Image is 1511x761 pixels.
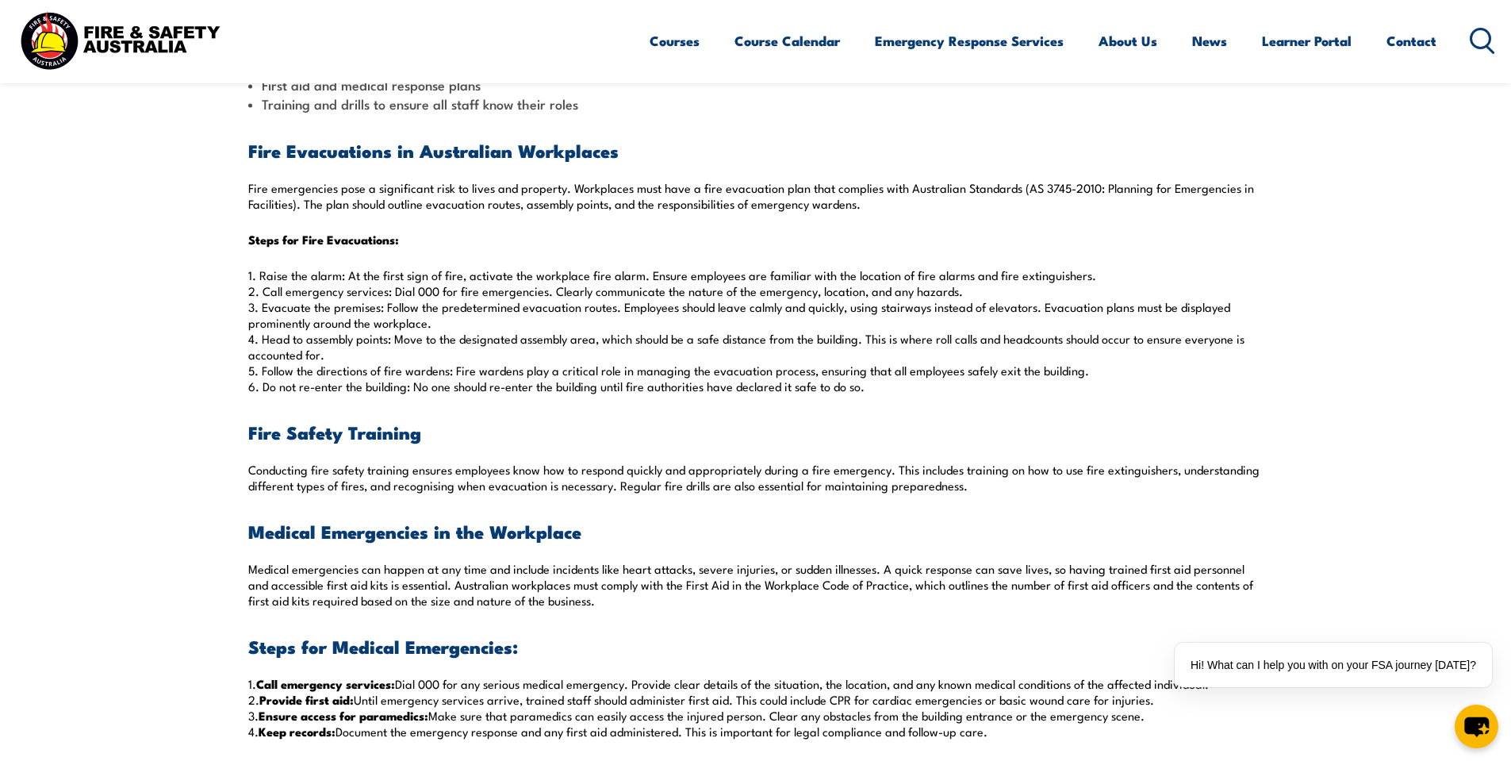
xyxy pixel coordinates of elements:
[248,423,1264,441] h3: Fire Safety Training
[875,20,1064,62] a: Emergency Response Services
[734,20,840,62] a: Course Calendar
[259,722,336,740] strong: Keep records:
[248,141,1264,160] h3: Fire Evacuations in Australian Workplaces
[248,561,1264,609] p: Medical emergencies can happen at any time and include incidents like heart attacks, severe injur...
[259,690,354,709] strong: Provide first aid:
[1175,643,1492,687] div: Hi! What can I help you with on your FSA journey [DATE]?
[248,462,1264,494] p: Conducting fire safety training ensures employees know how to respond quickly and appropriately d...
[248,230,399,248] strong: Steps for Fire Evacuations:
[1455,705,1498,748] button: chat-button
[248,522,1264,540] h3: Medical Emergencies in the Workplace
[1192,20,1227,62] a: News
[1386,20,1436,62] a: Contact
[650,20,700,62] a: Courses
[248,676,1264,740] p: 1. Dial 000 for any serious medical emergency. Provide clear details of the situation, the locati...
[1099,20,1157,62] a: About Us
[1262,20,1352,62] a: Learner Portal
[248,180,1264,212] p: Fire emergencies pose a significant risk to lives and property. Workplaces must have a fire evacu...
[248,94,1264,113] li: Training and drills to ensure all staff know their roles
[259,706,428,724] strong: Ensure access for paramedics:
[248,75,1264,94] li: First aid and medical response plans
[256,675,395,693] strong: Call emergency services:
[248,267,1264,394] p: 1. Raise the alarm: At the first sign of fire, activate the workplace fire alarm. Ensure employee...
[248,637,1264,655] h3: Steps for Medical Emergencies:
